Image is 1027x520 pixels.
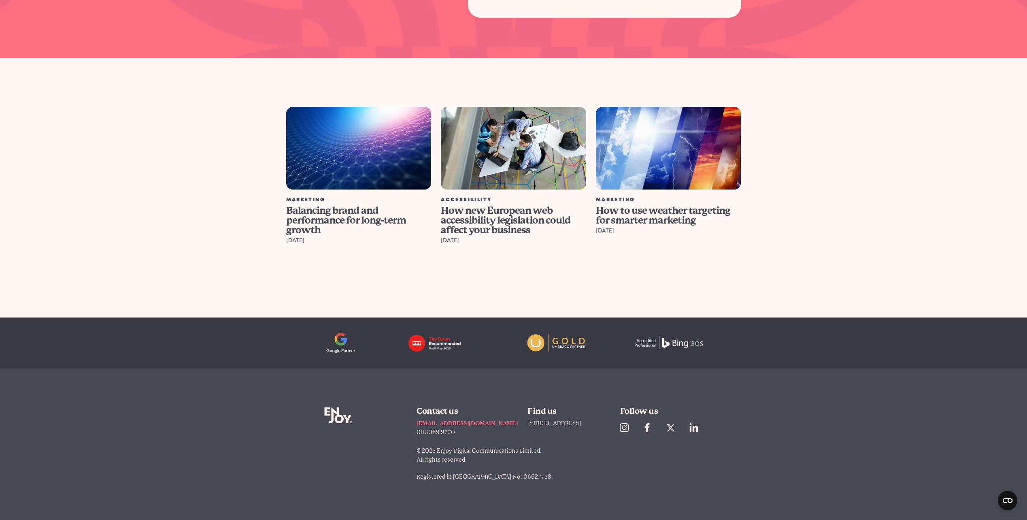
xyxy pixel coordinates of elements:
[436,107,591,245] a: How new European web accessibility legislation could affect your business Accessibility How new E...
[417,428,518,437] a: 0113 389 9770
[596,205,730,226] span: How to use weather targeting for smarter marketing
[638,419,661,437] a: Follow us on Facebook
[286,198,432,202] div: Marketing
[441,205,571,236] span: How new European web accessibility legislation could affect your business
[286,107,432,190] img: Balancing brand and performance for long-term growth
[620,407,703,416] div: Follow us
[441,198,586,202] div: Accessibility
[286,237,432,245] div: [DATE]
[591,107,746,245] a: How to use weather targeting for smarter marketing Marketing How to use weather targeting for sma...
[286,205,406,236] span: Balancing brand and performance for long-term growth
[661,419,685,437] a: Follow us on Twitter
[441,107,586,190] img: How new European web accessibility legislation could affect your business
[615,419,638,437] a: Follow us on Instagram
[281,107,436,245] a: Balancing brand and performance for long-term growth Marketing Balancing brand and performance fo...
[596,198,741,202] div: Marketing
[417,419,518,428] a: [EMAIL_ADDRESS][DOMAIN_NAME]
[417,472,703,481] p: Registered in [GEOGRAPHIC_DATA] No: 06627758.
[596,107,741,190] img: How to use weather targeting for smarter marketing
[685,419,708,437] a: https://uk.linkedin.com/company/enjoy-digital
[417,429,455,435] span: 0113 389 9770
[407,333,477,353] img: logo
[527,407,610,416] div: Find us
[998,491,1017,510] button: Open CMP widget
[596,227,741,235] div: [DATE]
[441,237,586,245] div: [DATE]
[417,407,518,416] div: Contact us
[417,420,518,426] span: [EMAIL_ADDRESS][DOMAIN_NAME]
[527,420,581,426] a: [STREET_ADDRESS]
[417,446,703,464] p: ©2025 Enjoy Digital Communications Limited. All rights reserved.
